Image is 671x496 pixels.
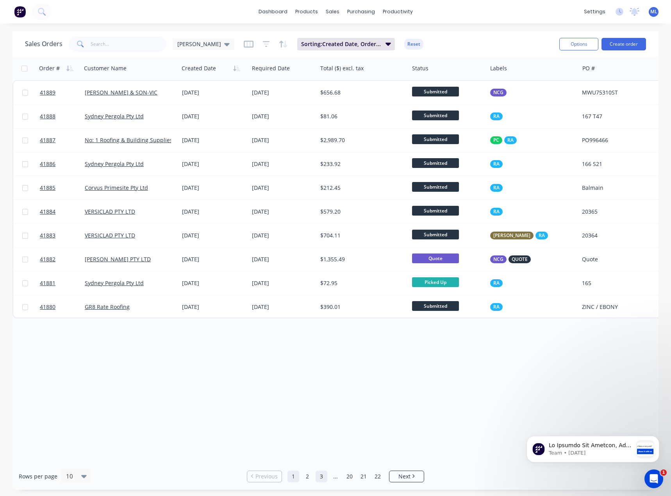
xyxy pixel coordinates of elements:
a: [PERSON_NAME] PTY LTD [85,255,151,263]
div: products [291,6,322,18]
span: [PERSON_NAME] [177,40,221,48]
div: 166 S21 [582,160,657,168]
span: Submitted [412,301,459,311]
div: $81.06 [320,112,402,120]
span: RA [493,160,500,168]
a: [PERSON_NAME] & SON-VIC [85,89,157,96]
span: NCG [493,89,503,96]
div: $579.20 [320,208,402,216]
div: [DATE] [252,232,314,239]
div: Balmain [582,184,657,192]
a: 41881 [40,271,85,295]
button: Reset [404,39,423,50]
div: [DATE] [252,208,314,216]
a: Next page [389,473,424,480]
span: RA [493,279,500,287]
div: Created Date [182,64,216,72]
div: Labels [490,64,507,72]
div: [DATE] [182,89,246,96]
div: Total ($) excl. tax [320,64,364,72]
span: Next [398,473,410,480]
div: $656.68 [320,89,402,96]
div: $212.45 [320,184,402,192]
span: RA [493,184,500,192]
div: purchasing [343,6,379,18]
div: [DATE] [252,255,314,263]
div: PO # [582,64,595,72]
div: [DATE] [252,89,314,96]
div: [DATE] [182,112,246,120]
a: 41882 [40,248,85,271]
a: Page 2 [302,471,313,482]
div: Status [412,64,428,72]
button: PCRA [490,136,517,144]
span: 41880 [40,303,55,311]
span: ML [650,8,657,15]
span: 41889 [40,89,55,96]
button: [PERSON_NAME]RA [490,232,548,239]
span: [PERSON_NAME] [493,232,530,239]
a: Page 3 [316,471,327,482]
div: $2,989.70 [320,136,402,144]
a: 41880 [40,295,85,319]
a: 41886 [40,152,85,176]
div: $390.01 [320,303,402,311]
a: Sydney Pergola Pty Ltd [85,279,144,287]
div: [DATE] [252,112,314,120]
button: RA [490,279,503,287]
div: [DATE] [252,160,314,168]
span: Submitted [412,158,459,168]
a: Page 1 is your current page [287,471,299,482]
iframe: Intercom live chat [644,469,663,488]
a: Jump forward [330,471,341,482]
a: VERSICLAD PTY LTD [85,208,135,215]
ul: Pagination [244,471,427,482]
button: Options [559,38,598,50]
div: 167 T47 [582,112,657,120]
div: Quote [582,255,657,263]
div: [DATE] [182,136,246,144]
a: Sydney Pergola Pty Ltd [85,112,144,120]
div: [DATE] [182,184,246,192]
span: 1 [660,469,667,476]
a: Page 22 [372,471,384,482]
span: RA [493,112,500,120]
a: dashboard [255,6,291,18]
div: [DATE] [182,232,246,239]
span: Picked Up [412,277,459,287]
a: 41884 [40,200,85,223]
a: 41889 [40,81,85,104]
div: [DATE] [252,303,314,311]
span: RA [493,303,500,311]
span: 41884 [40,208,55,216]
input: Search... [91,36,167,52]
div: 165 [582,279,657,287]
h1: Sales Orders [25,40,62,48]
span: NCG [493,255,503,263]
span: Submitted [412,182,459,192]
div: $233.92 [320,160,402,168]
button: NCG [490,89,507,96]
a: 41887 [40,128,85,152]
span: Rows per page [19,473,57,480]
iframe: Intercom notifications message [515,420,671,475]
div: Customer Name [84,64,127,72]
img: Factory [14,6,26,18]
div: productivity [379,6,417,18]
a: 41888 [40,105,85,128]
span: Submitted [412,134,459,144]
div: Required Date [252,64,290,72]
span: Sorting: Created Date, Order # [301,40,381,48]
div: $704.11 [320,232,402,239]
span: 41886 [40,160,55,168]
a: 41883 [40,224,85,247]
button: Sorting:Created Date, Order # [297,38,395,50]
span: RA [493,208,500,216]
div: settings [580,6,609,18]
div: [DATE] [182,160,246,168]
button: RA [490,112,503,120]
div: $1,355.49 [320,255,402,263]
span: PC [493,136,499,144]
